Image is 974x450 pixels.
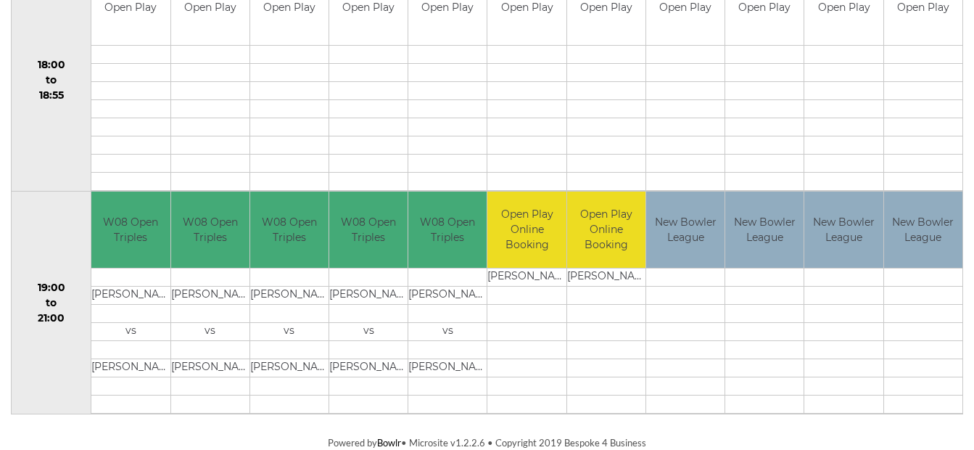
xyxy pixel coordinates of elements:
[329,322,408,340] td: vs
[725,192,804,268] td: New Bowler League
[171,192,249,268] td: W08 Open Triples
[250,359,329,377] td: [PERSON_NAME]
[884,192,962,268] td: New Bowler League
[487,268,566,286] td: [PERSON_NAME]
[250,322,329,340] td: vs
[171,322,249,340] td: vs
[91,322,170,340] td: vs
[408,286,487,304] td: [PERSON_NAME]
[171,286,249,304] td: [PERSON_NAME]
[646,192,725,268] td: New Bowler League
[408,322,487,340] td: vs
[377,437,401,449] a: Bowlr
[12,192,91,414] td: 19:00 to 21:00
[328,437,646,449] span: Powered by • Microsite v1.2.2.6 • Copyright 2019 Bespoke 4 Business
[91,286,170,304] td: [PERSON_NAME]
[567,192,645,268] td: Open Play Online Booking
[91,359,170,377] td: [PERSON_NAME]
[91,192,170,268] td: W08 Open Triples
[171,359,249,377] td: [PERSON_NAME]
[250,286,329,304] td: [PERSON_NAME]
[487,192,566,268] td: Open Play Online Booking
[250,192,329,268] td: W08 Open Triples
[329,359,408,377] td: [PERSON_NAME]
[408,192,487,268] td: W08 Open Triples
[408,359,487,377] td: [PERSON_NAME]
[804,192,883,268] td: New Bowler League
[567,268,645,286] td: [PERSON_NAME]
[329,286,408,304] td: [PERSON_NAME]
[329,192,408,268] td: W08 Open Triples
